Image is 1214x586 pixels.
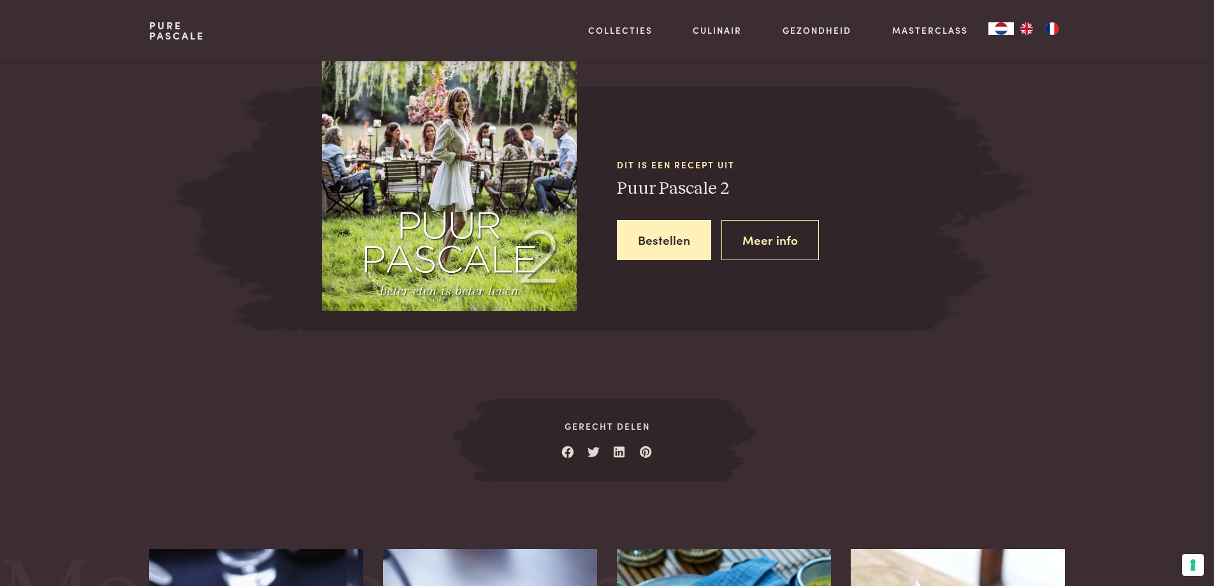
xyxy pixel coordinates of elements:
[617,220,711,260] a: Bestellen
[988,22,1065,35] aside: Language selected: Nederlands
[892,24,968,37] a: Masterclass
[1182,554,1204,576] button: Uw voorkeuren voor toestemming voor trackingtechnologieën
[988,22,1014,35] a: NL
[588,24,653,37] a: Collecties
[1014,22,1039,35] a: EN
[721,220,819,260] a: Meer info
[617,158,912,172] span: Dit is een recept uit
[617,178,912,200] h3: Puur Pascale 2
[493,420,721,433] span: Gerecht delen
[988,22,1014,35] div: Language
[783,24,851,37] a: Gezondheid
[1039,22,1065,35] a: FR
[693,24,742,37] a: Culinair
[149,20,205,41] a: PurePascale
[1014,22,1065,35] ul: Language list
